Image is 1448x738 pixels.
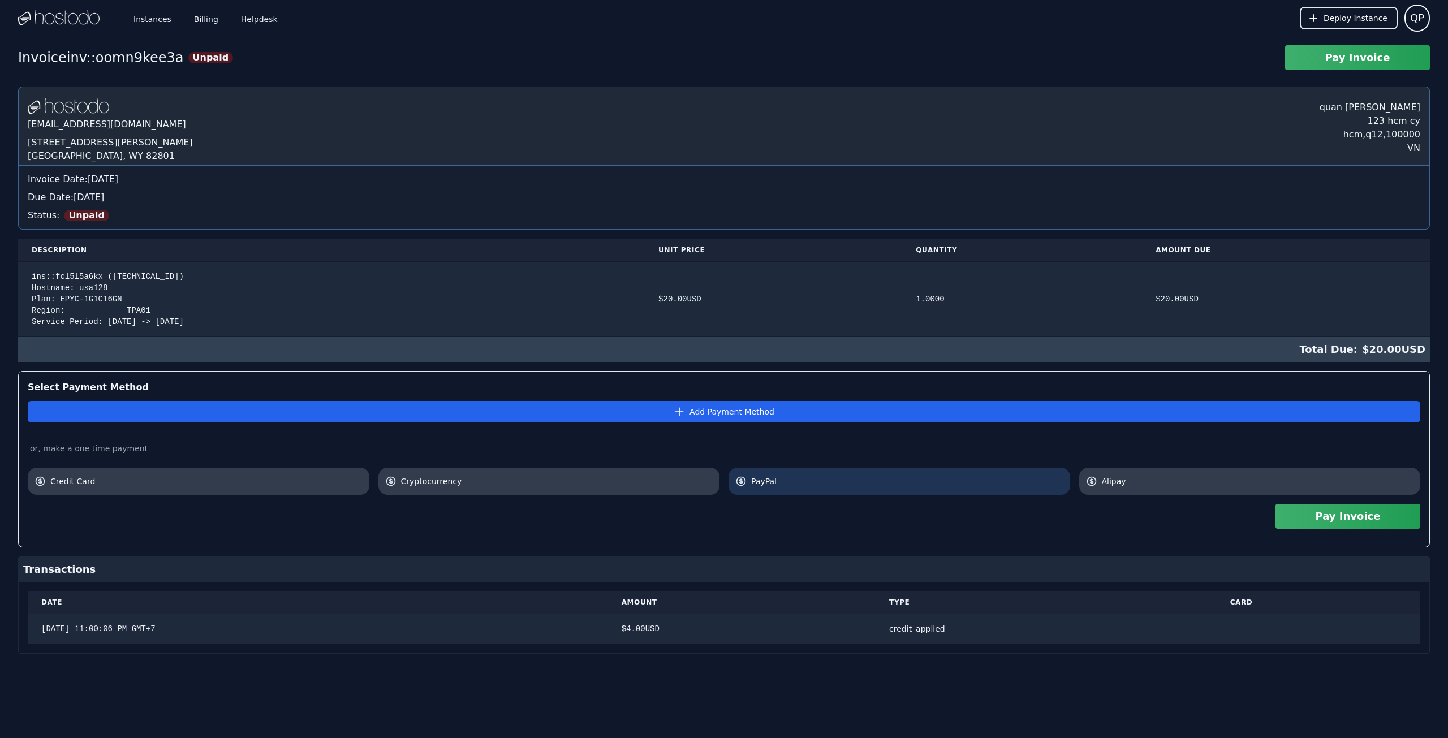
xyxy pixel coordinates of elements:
span: PayPal [751,476,1063,487]
img: Logo [18,10,100,27]
div: [GEOGRAPHIC_DATA], WY 82801 [28,149,193,163]
th: Date [28,591,608,614]
button: Pay Invoice [1285,45,1430,70]
div: [EMAIL_ADDRESS][DOMAIN_NAME] [28,115,193,136]
div: VN [1320,141,1420,155]
div: credit_applied [889,623,1203,635]
div: ins::fcl5l5a6kx ([TECHNICAL_ID]) Hostname: usa128 Plan: EPYC-1G1C16GN Region: TPA01 Service Perio... [32,271,631,327]
span: QP [1410,10,1424,26]
span: Unpaid [64,210,109,221]
div: quan [PERSON_NAME] [1320,96,1420,114]
div: hcm , q12 , 100000 [1320,128,1420,141]
span: Credit Card [50,476,363,487]
button: Deploy Instance [1300,7,1398,29]
div: 123 hcm cy [1320,114,1420,128]
div: $ 20.00 USD [658,294,889,305]
span: Deploy Instance [1324,12,1387,24]
div: 1.0000 [916,294,1128,305]
div: $ 4.00 USD [622,623,862,635]
span: Cryptocurrency [401,476,713,487]
button: Pay Invoice [1275,504,1420,529]
div: [DATE] 11:00:06 PM GMT+7 [41,623,594,635]
div: Select Payment Method [28,381,1420,394]
div: $ 20.00 USD [1156,294,1416,305]
div: [STREET_ADDRESS][PERSON_NAME] [28,136,193,149]
th: Card [1217,591,1420,614]
th: Quantity [902,239,1142,262]
th: Amount [608,591,876,614]
div: $ 20.00 USD [18,337,1430,362]
div: Status: [28,204,1420,222]
th: Amount Due [1142,239,1430,262]
th: Type [876,591,1217,614]
button: Add Payment Method [28,401,1420,422]
div: Due Date: [DATE] [28,191,1420,204]
div: Invoice Date: [DATE] [28,172,1420,186]
button: User menu [1404,5,1430,32]
th: Description [18,239,645,262]
div: or, make a one time payment [28,443,1420,454]
span: Alipay [1102,476,1414,487]
th: Unit Price [645,239,902,262]
span: Unpaid [188,52,234,63]
span: Total Due: [1299,342,1362,357]
img: Logo [28,98,109,115]
div: Transactions [19,557,1429,582]
div: Invoice inv::oomn9kee3a [18,49,184,67]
